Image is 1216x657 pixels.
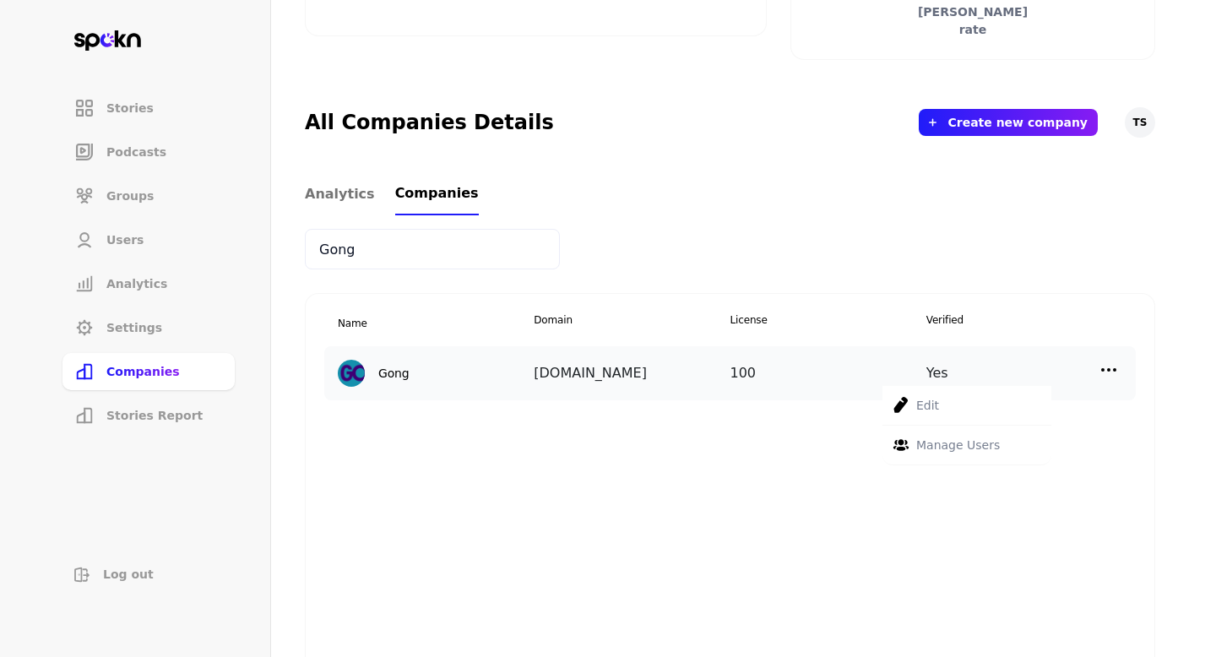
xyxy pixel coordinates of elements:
[61,395,236,436] a: Stories Report
[61,263,236,304] a: Analytics
[338,318,367,329] span: Name
[305,229,560,269] input: Search
[534,312,730,333] span: Domain
[61,88,236,128] a: Stories
[338,360,365,387] img: none-1733851882800-53021.jpg
[106,407,203,424] span: Stories Report
[106,100,154,117] span: Stories
[106,231,144,248] span: Users
[926,312,1122,333] span: Verified
[916,396,939,415] p: Edit
[305,173,375,215] a: Analytics
[378,367,410,381] h2: Gong
[61,220,236,260] a: Users
[106,319,162,336] span: Settings
[106,144,166,160] span: Podcasts
[106,187,154,204] span: Groups
[61,559,236,589] button: Log out
[61,176,236,216] a: Groups
[106,275,167,292] span: Analytics
[106,363,180,380] span: Companies
[103,566,154,583] span: Log out
[1125,107,1155,138] button: TS
[905,3,1040,39] p: [PERSON_NAME] rate
[1133,116,1148,129] span: TS
[926,360,1122,387] div: Yes
[305,109,554,136] h2: All Companies Details
[305,184,375,204] span: Analytics
[916,436,1000,454] p: Manage Users
[61,307,236,348] a: Settings
[395,183,479,204] span: Companies
[730,360,926,387] div: 100
[395,173,479,215] a: Companies
[61,132,236,172] a: Podcasts
[730,312,926,333] span: License
[534,360,730,387] div: [DOMAIN_NAME]
[947,116,1088,129] button: Create new company
[61,351,236,392] a: Companies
